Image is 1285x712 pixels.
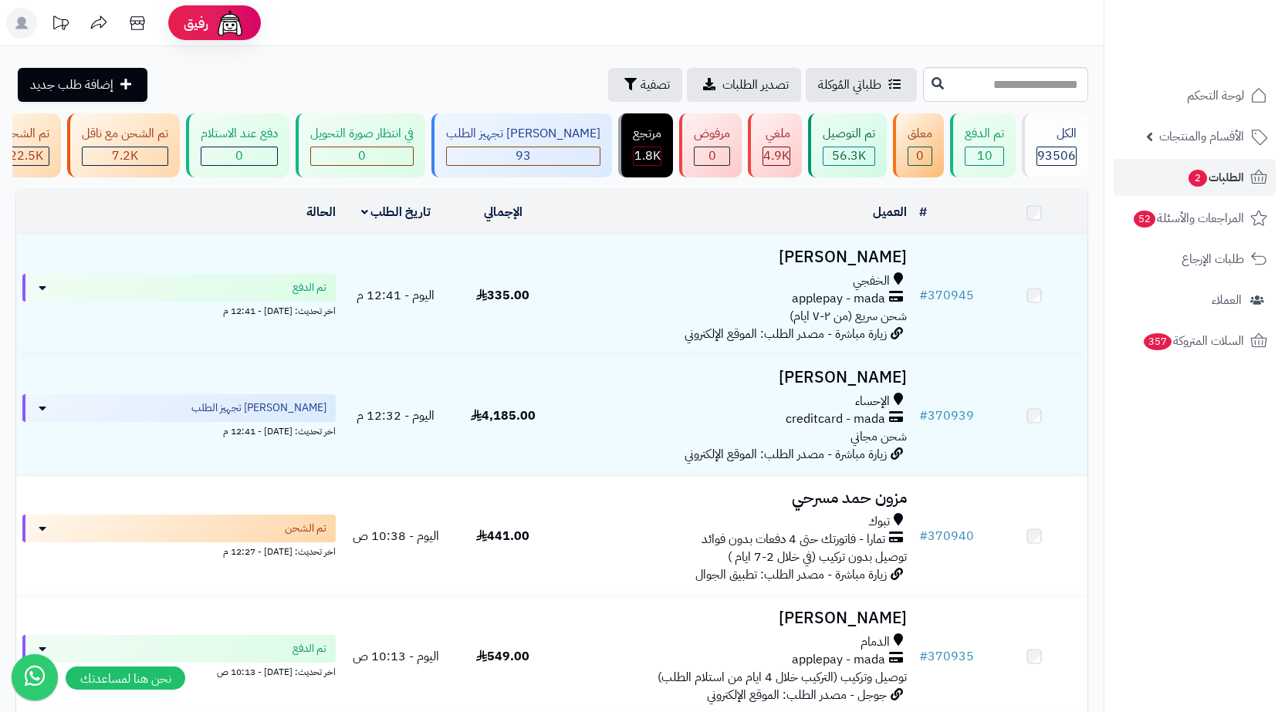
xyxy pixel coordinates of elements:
a: #370945 [919,286,974,305]
div: اخر تحديث: [DATE] - 10:13 ص [22,663,336,679]
a: طلباتي المُوكلة [806,68,917,102]
a: العميل [873,203,907,221]
div: الكل [1036,125,1077,143]
a: تم التوصيل 56.3K [805,113,890,177]
span: 2 [1189,170,1207,187]
a: #370940 [919,527,974,545]
div: تم الدفع [965,125,1004,143]
a: السلات المتروكة357 [1114,322,1276,359]
div: 0 [695,147,729,165]
a: تم الدفع 10 [947,113,1019,177]
span: تصفية [641,76,670,94]
a: الإجمالي [484,203,522,221]
h3: [PERSON_NAME] [563,248,907,266]
span: لوحة التحكم [1187,85,1244,106]
span: اليوم - 10:38 ص [353,527,439,545]
a: لوحة التحكم [1114,77,1276,114]
div: 56259 [823,147,874,165]
div: 93 [447,147,600,165]
span: تمارا - فاتورتك حتى 4 دفعات بدون فوائد [702,531,885,548]
span: المراجعات والأسئلة [1132,208,1244,229]
span: # [919,407,928,425]
div: ملغي [763,125,790,143]
span: 56.3K [832,147,866,165]
a: الكل93506 [1019,113,1091,177]
span: 4,185.00 [471,407,536,425]
a: تحديثات المنصة [41,8,79,42]
span: applepay - mada [792,290,885,308]
span: اليوم - 12:41 م [357,286,435,305]
div: مرتجع [633,125,661,143]
a: تصدير الطلبات [687,68,801,102]
span: العملاء [1212,289,1242,311]
span: الطلبات [1187,167,1244,188]
span: رفيق [184,14,208,32]
div: 10 [965,147,1003,165]
span: 10 [977,147,992,165]
span: 549.00 [476,647,529,666]
div: اخر تحديث: [DATE] - 12:41 م [22,422,336,438]
div: 22516 [3,147,49,165]
img: ai-face.png [215,8,245,39]
span: تصدير الطلبات [722,76,789,94]
a: المراجعات والأسئلة52 [1114,200,1276,237]
span: 22.5K [9,147,43,165]
span: # [919,647,928,666]
span: توصيل بدون تركيب (في خلال 2-7 ايام ) [728,548,907,566]
div: [PERSON_NAME] تجهيز الطلب [446,125,600,143]
button: تصفية [608,68,682,102]
a: # [919,203,927,221]
a: ملغي 4.9K [745,113,805,177]
h3: [PERSON_NAME] [563,609,907,627]
span: applepay - mada [792,651,885,669]
span: 0 [358,147,366,165]
a: معلق 0 [890,113,947,177]
span: 93 [516,147,531,165]
a: العملاء [1114,282,1276,319]
span: 1.8K [634,147,661,165]
div: 0 [201,147,277,165]
img: logo-2.png [1180,43,1270,76]
span: الخفجي [853,272,890,290]
span: جوجل - مصدر الطلب: الموقع الإلكتروني [707,686,887,704]
a: [PERSON_NAME] تجهيز الطلب 93 [428,113,615,177]
span: زيارة مباشرة - مصدر الطلب: الموقع الإلكتروني [685,325,887,343]
span: الأقسام والمنتجات [1159,126,1244,147]
span: 4.9K [763,147,790,165]
a: دفع عند الاستلام 0 [183,113,293,177]
a: في انتظار صورة التحويل 0 [293,113,428,177]
a: مرتجع 1.8K [615,113,676,177]
span: 441.00 [476,527,529,545]
span: زيارة مباشرة - مصدر الطلب: تطبيق الجوال [695,565,887,584]
span: 7.2K [112,147,138,165]
span: شحن مجاني [850,427,907,446]
span: # [919,527,928,545]
div: اخر تحديث: [DATE] - 12:27 م [22,542,336,558]
span: توصيل وتركيب (التركيب خلال 4 ايام من استلام الطلب) [658,668,907,687]
span: طلباتي المُوكلة [818,76,881,94]
a: إضافة طلب جديد [18,68,147,102]
a: الحالة [306,203,336,221]
div: معلق [908,125,932,143]
span: 0 [708,147,716,165]
div: تم الشحن مع ناقل [82,125,168,143]
div: 7223 [83,147,167,165]
div: 4940 [763,147,790,165]
span: 357 [1144,333,1172,350]
div: 0 [311,147,413,165]
span: اليوم - 12:32 م [357,407,435,425]
span: اليوم - 10:13 ص [353,647,439,666]
a: طلبات الإرجاع [1114,241,1276,278]
div: 0 [908,147,932,165]
a: #370935 [919,647,974,666]
div: مرفوض [694,125,730,143]
span: إضافة طلب جديد [30,76,113,94]
span: طلبات الإرجاع [1182,248,1244,270]
span: السلات المتروكة [1142,330,1244,352]
a: مرفوض 0 [676,113,745,177]
a: تاريخ الطلب [361,203,431,221]
span: تم الدفع [293,641,326,656]
a: تم الشحن مع ناقل 7.2K [64,113,183,177]
span: زيارة مباشرة - مصدر الطلب: الموقع الإلكتروني [685,445,887,464]
h3: [PERSON_NAME] [563,369,907,386]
